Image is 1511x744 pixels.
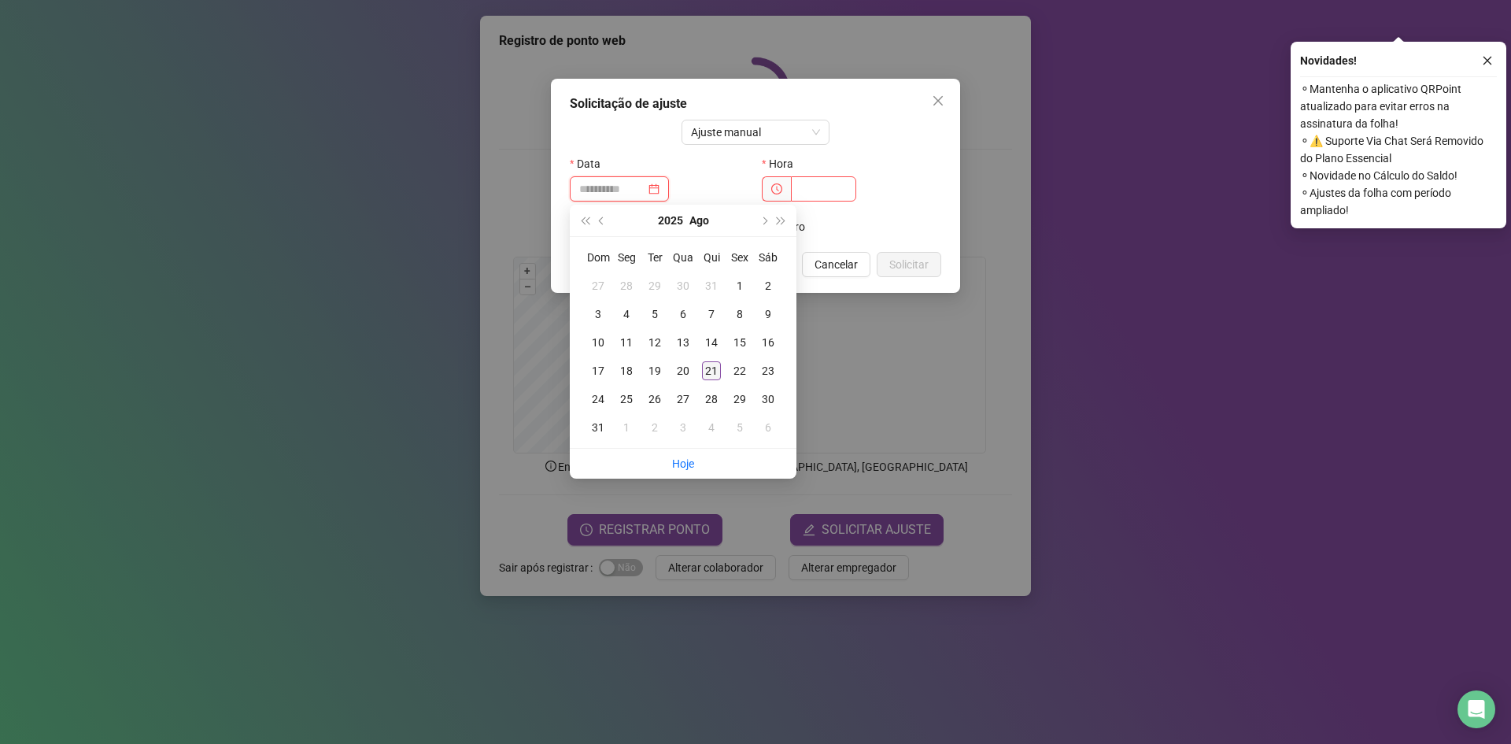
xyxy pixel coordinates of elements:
[584,243,612,272] th: Dom
[730,276,749,295] div: 1
[726,385,754,413] td: 2025-08-29
[669,357,697,385] td: 2025-08-20
[617,276,636,295] div: 28
[669,385,697,413] td: 2025-08-27
[726,413,754,442] td: 2025-09-05
[641,243,669,272] th: Ter
[589,276,608,295] div: 27
[612,413,641,442] td: 2025-09-01
[726,328,754,357] td: 2025-08-15
[730,418,749,437] div: 5
[689,205,709,236] button: month panel
[645,390,664,409] div: 26
[759,390,778,409] div: 30
[702,305,721,324] div: 7
[1300,167,1497,184] span: ⚬ Novidade no Cálculo do Saldo!
[726,243,754,272] th: Sex
[576,205,593,236] button: super-prev-year
[669,413,697,442] td: 2025-09-03
[589,361,608,380] div: 17
[589,390,608,409] div: 24
[691,120,821,144] span: Ajuste manual
[730,390,749,409] div: 29
[641,357,669,385] td: 2025-08-19
[1300,132,1497,167] span: ⚬ ⚠️ Suporte Via Chat Será Removido do Plano Essencial
[589,333,608,352] div: 10
[645,333,664,352] div: 12
[754,272,782,300] td: 2025-08-02
[641,328,669,357] td: 2025-08-12
[726,357,754,385] td: 2025-08-22
[697,357,726,385] td: 2025-08-21
[617,361,636,380] div: 18
[641,385,669,413] td: 2025-08-26
[702,361,721,380] div: 21
[877,252,941,277] button: Solicitar
[674,333,693,352] div: 13
[674,276,693,295] div: 30
[612,328,641,357] td: 2025-08-11
[925,88,951,113] button: Close
[702,333,721,352] div: 14
[570,94,941,113] div: Solicitação de ajuste
[674,305,693,324] div: 6
[1300,80,1497,132] span: ⚬ Mantenha o aplicativo QRPoint atualizado para evitar erros na assinatura da folha!
[645,361,664,380] div: 19
[612,243,641,272] th: Seg
[754,300,782,328] td: 2025-08-09
[762,151,804,176] label: Hora
[584,413,612,442] td: 2025-08-31
[672,457,694,470] a: Hoje
[617,390,636,409] div: 25
[1482,55,1493,66] span: close
[932,94,944,107] span: close
[641,413,669,442] td: 2025-09-02
[726,300,754,328] td: 2025-08-08
[697,413,726,442] td: 2025-09-04
[669,328,697,357] td: 2025-08-13
[759,305,778,324] div: 9
[617,333,636,352] div: 11
[754,243,782,272] th: Sáb
[612,300,641,328] td: 2025-08-04
[589,418,608,437] div: 31
[641,300,669,328] td: 2025-08-05
[584,385,612,413] td: 2025-08-24
[1457,690,1495,728] div: Open Intercom Messenger
[645,418,664,437] div: 2
[702,390,721,409] div: 28
[697,385,726,413] td: 2025-08-28
[802,252,870,277] button: Cancelar
[773,205,790,236] button: super-next-year
[759,418,778,437] div: 6
[754,357,782,385] td: 2025-08-23
[584,357,612,385] td: 2025-08-17
[726,272,754,300] td: 2025-08-01
[697,300,726,328] td: 2025-08-07
[645,305,664,324] div: 5
[674,390,693,409] div: 27
[641,272,669,300] td: 2025-07-29
[617,305,636,324] div: 4
[759,333,778,352] div: 16
[669,243,697,272] th: Qua
[669,272,697,300] td: 2025-07-30
[612,385,641,413] td: 2025-08-25
[697,243,726,272] th: Qui
[702,276,721,295] div: 31
[754,385,782,413] td: 2025-08-30
[730,361,749,380] div: 22
[730,305,749,324] div: 8
[593,205,611,236] button: prev-year
[645,276,664,295] div: 29
[1300,52,1357,69] span: Novidades !
[730,333,749,352] div: 15
[669,300,697,328] td: 2025-08-06
[658,205,683,236] button: year panel
[702,418,721,437] div: 4
[697,272,726,300] td: 2025-07-31
[674,418,693,437] div: 3
[584,328,612,357] td: 2025-08-10
[815,256,858,273] span: Cancelar
[589,305,608,324] div: 3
